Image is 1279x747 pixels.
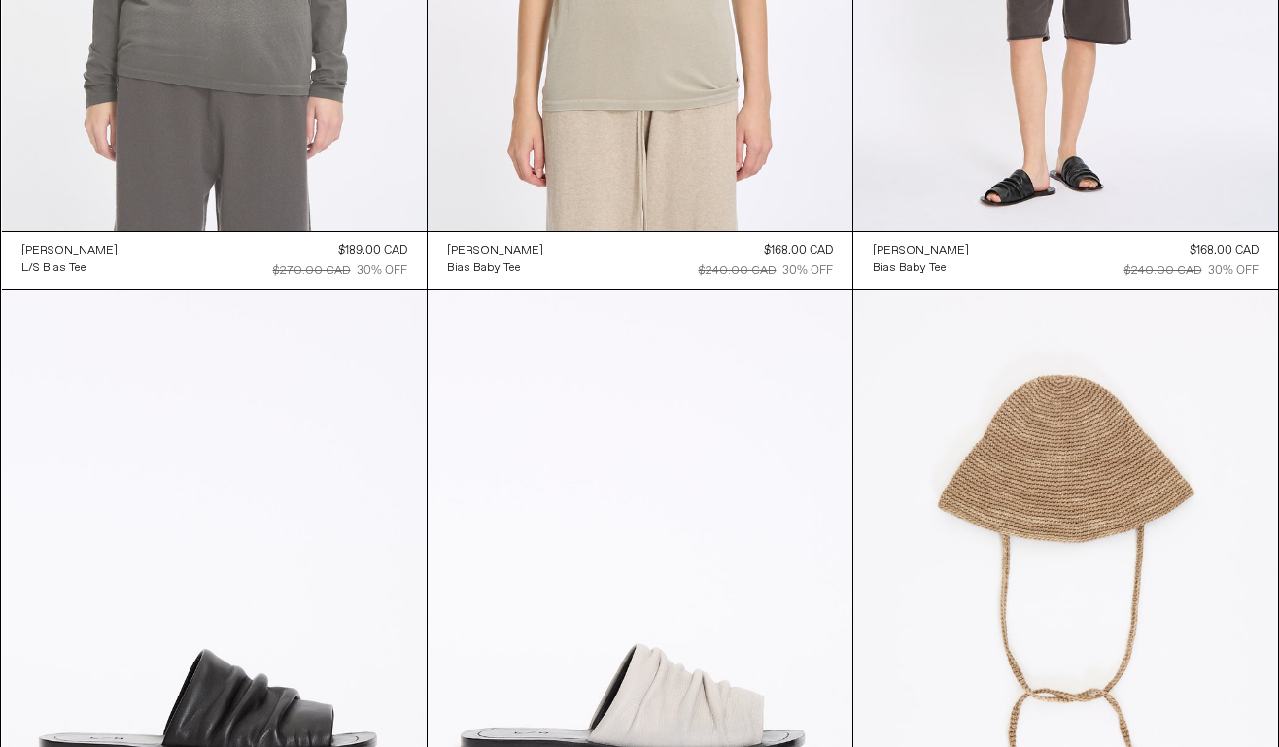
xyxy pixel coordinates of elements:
[338,242,407,259] div: $189.00 CAD
[873,242,969,259] a: [PERSON_NAME]
[873,259,969,277] a: Bias Baby Tee
[447,260,521,277] div: Bias Baby Tee
[447,242,543,259] a: [PERSON_NAME]
[21,243,118,259] div: [PERSON_NAME]
[447,259,543,277] a: Bias Baby Tee
[447,243,543,259] div: [PERSON_NAME]
[764,242,833,259] div: $168.00 CAD
[699,262,777,280] div: $240.00 CAD
[873,243,969,259] div: [PERSON_NAME]
[21,242,118,259] a: [PERSON_NAME]
[1124,262,1202,280] div: $240.00 CAD
[21,260,86,277] div: L/S Bias Tee
[273,262,351,280] div: $270.00 CAD
[1190,242,1259,259] div: $168.00 CAD
[782,262,833,280] div: 30% OFF
[873,260,947,277] div: Bias Baby Tee
[1208,262,1259,280] div: 30% OFF
[357,262,407,280] div: 30% OFF
[21,259,118,277] a: L/S Bias Tee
